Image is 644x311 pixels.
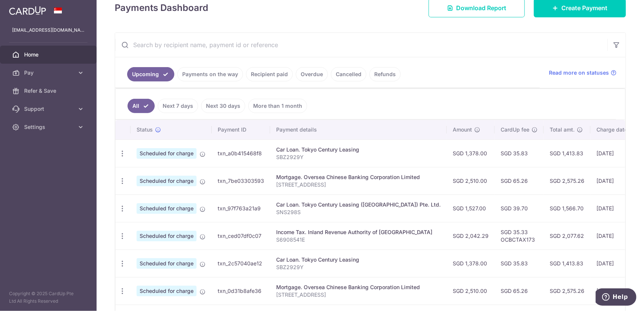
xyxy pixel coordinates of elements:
[550,126,575,133] span: Total amt.
[544,222,590,250] td: SGD 2,077.62
[447,222,495,250] td: SGD 2,042.29
[137,231,197,241] span: Scheduled for charge
[549,69,609,77] span: Read more on statuses
[501,126,529,133] span: CardUp fee
[456,3,506,12] span: Download Report
[212,277,270,305] td: txn_0d31b8afe36
[24,51,74,58] span: Home
[177,67,243,81] a: Payments on the way
[549,69,616,77] a: Read more on statuses
[447,167,495,195] td: SGD 2,510.00
[447,250,495,277] td: SGD 1,378.00
[447,139,495,167] td: SGD 1,378.00
[137,176,197,186] span: Scheduled for charge
[137,258,197,269] span: Scheduled for charge
[137,203,197,214] span: Scheduled for charge
[453,126,472,133] span: Amount
[495,139,544,167] td: SGD 35.83
[137,286,197,296] span: Scheduled for charge
[276,283,441,291] div: Mortgage. Oversea Chinese Banking Corporation Limited
[495,222,544,250] td: SGD 35.33 OCBCTAX173
[276,256,441,264] div: Car Loan. Tokyo Century Leasing
[9,6,46,15] img: CardUp
[270,120,447,139] th: Payment details
[447,277,495,305] td: SGD 2,510.00
[24,105,74,113] span: Support
[495,277,544,305] td: SGD 65.26
[24,87,74,95] span: Refer & Save
[212,120,270,139] th: Payment ID
[544,250,590,277] td: SGD 1,413.83
[495,250,544,277] td: SGD 35.83
[276,201,441,208] div: Car Loan. Tokyo Century Leasing ([GEOGRAPHIC_DATA]) Pte. Ltd.
[276,173,441,181] div: Mortgage. Oversea Chinese Banking Corporation Limited
[248,99,307,113] a: More than 1 month
[137,148,197,159] span: Scheduled for charge
[495,195,544,222] td: SGD 39.70
[590,250,642,277] td: [DATE]
[276,228,441,236] div: Income Tax. Inland Revenue Authority of [GEOGRAPHIC_DATA]
[115,33,607,57] input: Search by recipient name, payment id or reference
[590,167,642,195] td: [DATE]
[331,67,366,81] a: Cancelled
[544,277,590,305] td: SGD 2,575.26
[590,139,642,167] td: [DATE]
[158,99,198,113] a: Next 7 days
[561,3,607,12] span: Create Payment
[276,146,441,153] div: Car Loan. Tokyo Century Leasing
[296,67,328,81] a: Overdue
[137,126,153,133] span: Status
[495,167,544,195] td: SGD 65.26
[544,195,590,222] td: SGD 1,566.70
[212,139,270,167] td: txn_a0b415468f8
[115,1,208,15] h4: Payments Dashboard
[127,67,174,81] a: Upcoming
[447,195,495,222] td: SGD 1,527.00
[544,167,590,195] td: SGD 2,575.26
[246,67,293,81] a: Recipient paid
[590,222,642,250] td: [DATE]
[276,153,441,161] p: SBZ2929Y
[276,236,441,244] p: S6908541E
[596,288,636,307] iframe: Opens a widget where you can find more information
[276,181,441,188] p: [STREET_ADDRESS]
[590,277,642,305] td: [DATE]
[212,167,270,195] td: txn_7be03303593
[24,123,74,131] span: Settings
[590,195,642,222] td: [DATE]
[369,67,401,81] a: Refunds
[544,139,590,167] td: SGD 1,413.83
[276,208,441,216] p: SNS298S
[212,195,270,222] td: txn_97f763a21a9
[128,99,155,113] a: All
[276,291,441,299] p: [STREET_ADDRESS]
[24,69,74,77] span: Pay
[212,250,270,277] td: txn_2c57040ae12
[276,264,441,271] p: SBZ2929Y
[596,126,627,133] span: Charge date
[201,99,245,113] a: Next 30 days
[12,26,85,34] p: [EMAIL_ADDRESS][DOMAIN_NAME]
[212,222,270,250] td: txn_ced07df0c07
